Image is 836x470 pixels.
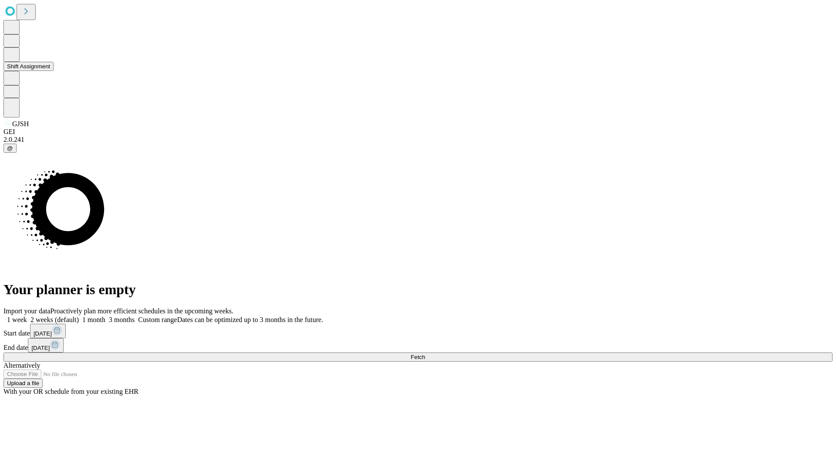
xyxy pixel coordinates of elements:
[3,324,833,338] div: Start date
[3,62,54,71] button: Shift Assignment
[7,316,27,323] span: 1 week
[3,379,43,388] button: Upload a file
[51,307,233,315] span: Proactively plan more efficient schedules in the upcoming weeks.
[31,345,50,351] span: [DATE]
[30,324,66,338] button: [DATE]
[30,316,79,323] span: 2 weeks (default)
[3,352,833,362] button: Fetch
[3,307,51,315] span: Import your data
[177,316,323,323] span: Dates can be optimized up to 3 months in the future.
[3,144,17,153] button: @
[3,388,138,395] span: With your OR schedule from your existing EHR
[109,316,135,323] span: 3 months
[7,145,13,151] span: @
[82,316,105,323] span: 1 month
[28,338,64,352] button: [DATE]
[3,128,833,136] div: GEI
[3,362,40,369] span: Alternatively
[34,330,52,337] span: [DATE]
[3,282,833,298] h1: Your planner is empty
[3,338,833,352] div: End date
[12,120,29,128] span: GJSH
[3,136,833,144] div: 2.0.241
[411,354,425,360] span: Fetch
[138,316,177,323] span: Custom range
